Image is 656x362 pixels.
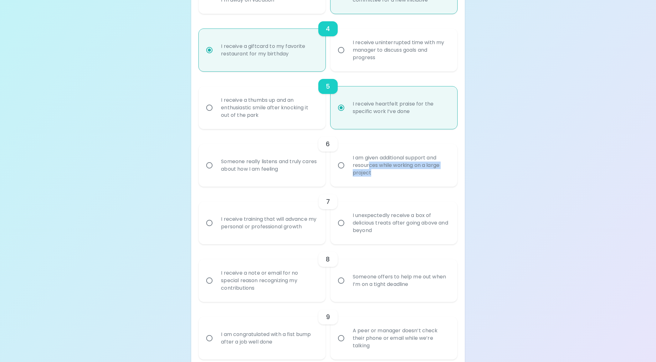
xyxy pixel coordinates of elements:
[326,312,330,322] h6: 9
[216,35,322,65] div: I receive a giftcard to my favorite restaurant for my birthday
[199,187,457,244] div: choice-group-check
[199,244,457,302] div: choice-group-check
[326,81,330,91] h6: 5
[348,147,454,184] div: I am given additional support and resources while working on a large project
[348,204,454,242] div: I unexpectedly receive a box of delicious treats after going above and beyond
[326,197,330,207] h6: 7
[216,323,322,353] div: I am congratulated with a fist bump after a job well done
[348,319,454,357] div: A peer or manager doesn’t check their phone or email while we’re talking
[326,139,330,149] h6: 6
[216,89,322,127] div: I receive a thumbs up and an enthusiastic smile after knocking it out of the park
[216,262,322,299] div: I receive a note or email for no special reason recognizing my contributions
[199,14,457,71] div: choice-group-check
[348,31,454,69] div: I receive uninterrupted time with my manager to discuss goals and progress
[326,254,330,264] h6: 8
[199,71,457,129] div: choice-group-check
[348,266,454,296] div: Someone offers to help me out when I’m on a tight deadline
[199,302,457,359] div: choice-group-check
[326,24,330,34] h6: 4
[216,150,322,180] div: Someone really listens and truly cares about how I am feeling
[199,129,457,187] div: choice-group-check
[348,93,454,123] div: I receive heartfelt praise for the specific work I’ve done
[216,208,322,238] div: I receive training that will advance my personal or professional growth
